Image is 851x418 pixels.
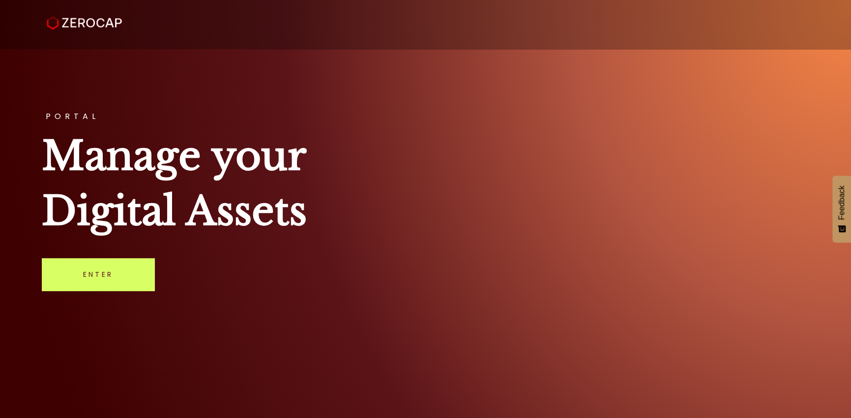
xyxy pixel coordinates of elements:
[42,113,809,120] h3: PORTAL
[42,128,809,239] h1: Manage your Digital Assets
[42,258,154,291] a: Enter
[47,16,122,30] img: ZeroCap
[832,176,851,242] button: Feedback - Show survey
[837,185,846,220] span: Feedback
